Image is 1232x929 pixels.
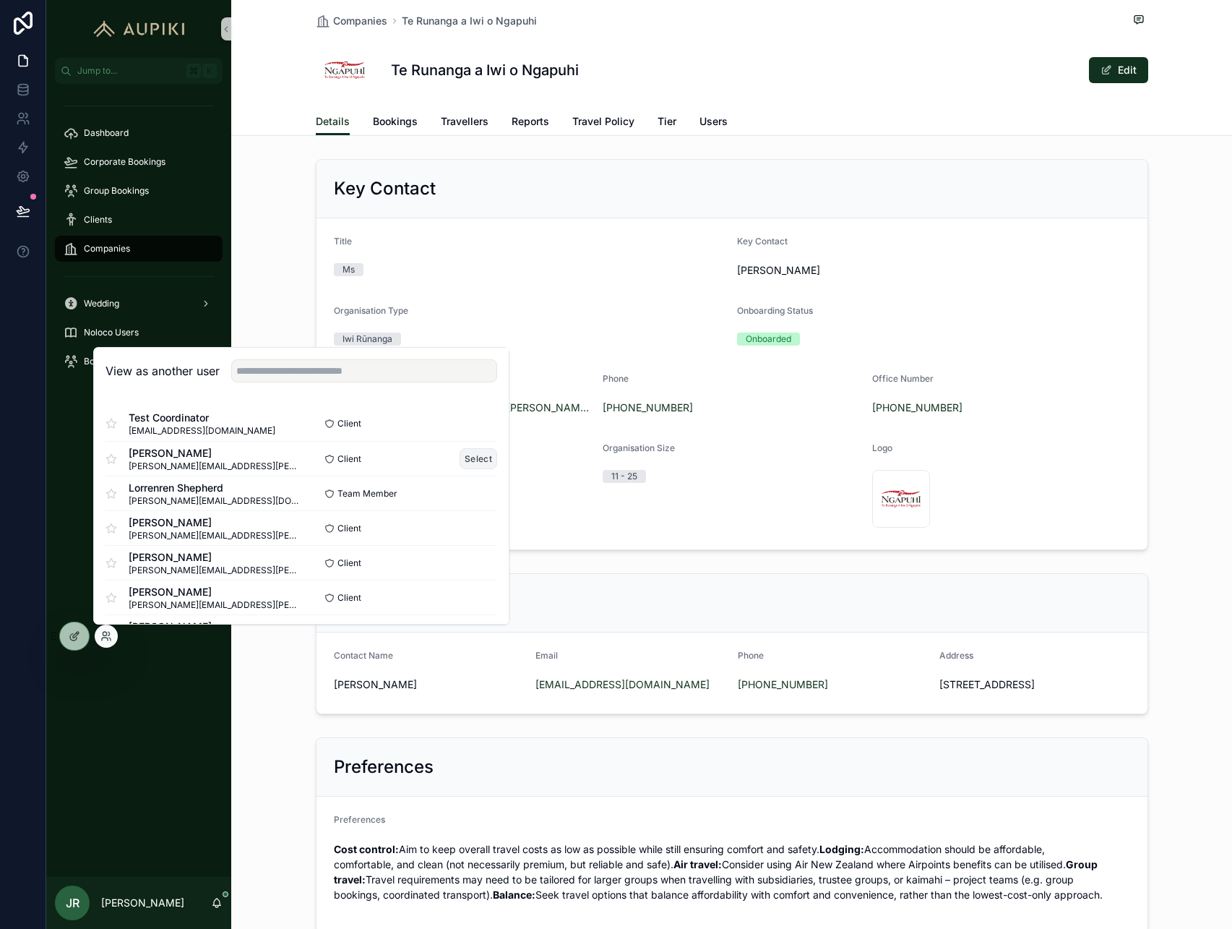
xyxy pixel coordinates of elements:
[84,243,130,254] span: Companies
[55,149,223,175] a: Corporate Bookings
[129,515,301,530] span: [PERSON_NAME]
[84,156,165,168] span: Corporate Bookings
[603,373,629,384] span: Phone
[337,418,361,429] span: Client
[402,14,537,28] a: Te Runanga a Iwi o Ngapuhi
[572,108,634,137] a: Travel Policy
[333,14,387,28] span: Companies
[55,178,223,204] a: Group Bookings
[129,495,301,507] span: [PERSON_NAME][EMAIL_ADDRESS][DOMAIN_NAME]
[337,453,361,465] span: Client
[441,108,488,137] a: Travellers
[737,263,1129,278] span: [PERSON_NAME]
[658,108,676,137] a: Tier
[872,442,892,453] span: Logo
[872,401,962,415] a: [PHONE_NUMBER]
[493,889,535,901] strong: Balance:
[603,401,693,415] a: [PHONE_NUMBER]
[673,858,722,870] strong: Air travel:
[334,305,408,316] span: Organisation Type
[337,523,361,534] span: Client
[129,599,301,611] span: [PERSON_NAME][EMAIL_ADDRESS][PERSON_NAME][DOMAIN_NAME]
[738,677,828,692] a: [PHONE_NUMBER]
[373,114,418,129] span: Bookings
[129,565,301,576] span: [PERSON_NAME][EMAIL_ADDRESS][PERSON_NAME][DOMAIN_NAME]
[129,585,301,599] span: [PERSON_NAME]
[129,530,301,541] span: [PERSON_NAME][EMAIL_ADDRESS][PERSON_NAME][DOMAIN_NAME]
[334,236,352,247] span: Title
[334,755,434,779] h2: Preferences
[746,333,791,346] div: Onboarded
[55,348,223,374] a: Booking Coordinators
[55,236,223,262] a: Companies
[337,592,361,604] span: Client
[55,207,223,233] a: Clients
[699,108,728,137] a: Users
[334,814,385,825] span: Preferences
[316,14,387,28] a: Companies
[572,114,634,129] span: Travel Policy
[334,650,393,661] span: Contact Name
[316,108,350,136] a: Details
[1089,57,1148,83] button: Edit
[55,120,223,146] a: Dashboard
[441,114,488,129] span: Travellers
[55,291,223,317] a: Wedding
[343,333,392,346] div: Iwi Rūnanga
[129,550,301,565] span: [PERSON_NAME]
[535,677,710,692] a: [EMAIL_ADDRESS][DOMAIN_NAME]
[129,481,301,495] span: Lorrenren Shepherd
[87,17,191,40] img: App logo
[84,356,173,367] span: Booking Coordinators
[334,677,525,692] span: [PERSON_NAME]
[343,263,355,276] div: Ms
[101,896,184,910] p: [PERSON_NAME]
[129,620,275,634] span: [PERSON_NAME]
[737,236,788,247] span: Key Contact
[337,557,361,569] span: Client
[334,843,399,855] strong: Cost control:
[84,185,149,197] span: Group Bookings
[738,650,764,661] span: Phone
[129,425,275,437] span: [EMAIL_ADDRESS][DOMAIN_NAME]
[334,177,436,200] h2: Key Contact
[699,114,728,129] span: Users
[939,677,1130,692] span: [STREET_ADDRESS]
[105,362,220,380] h2: View as another user
[334,842,1130,902] p: Aim to keep overall travel costs as low as possible while still ensuring comfort and safety. Acco...
[872,373,934,384] span: Office Number
[84,127,129,139] span: Dashboard
[46,84,231,393] div: scrollable content
[512,114,549,129] span: Reports
[84,214,112,226] span: Clients
[129,411,275,425] span: Test Coordinator
[373,108,418,137] a: Bookings
[84,327,139,338] span: Noloco Users
[204,65,215,77] span: K
[129,461,301,472] span: [PERSON_NAME][EMAIL_ADDRESS][PERSON_NAME][DOMAIN_NAME]
[535,650,558,661] span: Email
[603,442,675,453] span: Organisation Size
[512,108,549,137] a: Reports
[129,446,301,461] span: [PERSON_NAME]
[84,298,119,309] span: Wedding
[337,488,397,500] span: Team Member
[55,58,223,84] button: Jump to...K
[460,448,497,469] button: Select
[819,843,864,855] strong: Lodging:
[77,65,181,77] span: Jump to...
[391,60,579,80] h1: Te Runanga a Iwi o Ngapuhi
[55,320,223,346] a: Noloco Users
[66,894,79,912] span: JR
[939,650,973,661] span: Address
[316,114,350,129] span: Details
[658,114,676,129] span: Tier
[611,470,637,483] div: 11 - 25
[737,305,813,316] span: Onboarding Status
